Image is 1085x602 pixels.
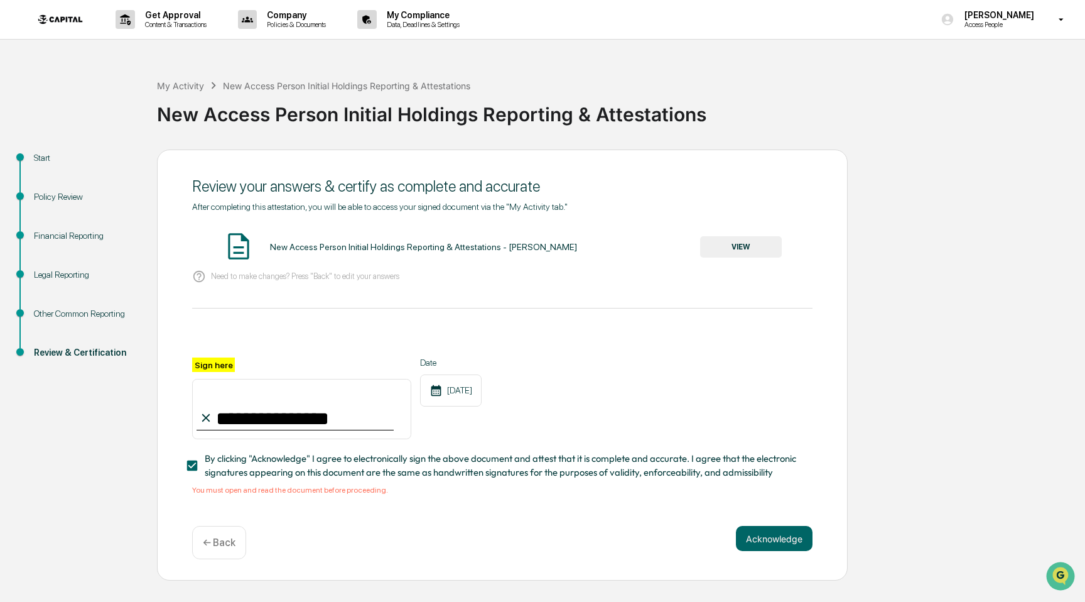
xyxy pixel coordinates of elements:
[203,537,235,549] p: ← Back
[257,20,332,29] p: Policies & Documents
[135,10,213,20] p: Get Approval
[223,80,470,91] div: New Access Person Initial Holdings Reporting & Attestations
[13,183,23,194] div: 🔎
[34,346,137,359] div: Review & Certification
[34,190,137,204] div: Policy Review
[30,7,90,33] img: logo
[420,358,482,368] label: Date
[43,96,206,109] div: Start new chat
[736,526,812,551] button: Acknowledge
[192,486,812,495] div: You must open and read the document before proceeding.
[377,10,466,20] p: My Compliance
[89,212,152,222] a: Powered byPylon
[86,153,161,176] a: 🗄️Attestations
[104,158,156,171] span: Attestations
[135,20,213,29] p: Content & Transactions
[34,268,137,282] div: Legal Reporting
[34,151,137,165] div: Start
[34,307,137,320] div: Other Common Reporting
[157,93,1079,126] div: New Access Person Initial Holdings Reporting & Attestations
[223,231,254,262] img: Document Icon
[25,158,81,171] span: Preclearance
[157,80,204,91] div: My Activity
[192,358,235,372] label: Sign here
[34,229,137,243] div: Financial Reporting
[213,100,229,115] button: Start new chat
[211,271,399,281] p: Need to make changes? Press "Back" to edit your answers
[25,182,79,195] span: Data Lookup
[954,20,1040,29] p: Access People
[13,96,35,119] img: 1746055101610-c473b297-6a78-478c-a979-82029cc54cd1
[700,236,782,258] button: VIEW
[257,10,332,20] p: Company
[125,213,152,222] span: Pylon
[91,160,101,170] div: 🗄️
[43,109,159,119] div: We're available if you need us!
[420,375,482,407] div: [DATE]
[192,177,812,195] div: Review your answers & certify as complete and accurate
[954,10,1040,20] p: [PERSON_NAME]
[270,242,577,252] div: New Access Person Initial Holdings Reporting & Attestations - [PERSON_NAME]
[8,177,84,200] a: 🔎Data Lookup
[377,20,466,29] p: Data, Deadlines & Settings
[13,26,229,47] p: How can we help?
[192,202,568,212] span: After completing this attestation, you will be able to access your signed document via the "My Ac...
[1045,561,1079,594] iframe: Open customer support
[13,160,23,170] div: 🖐️
[205,452,802,480] span: By clicking "Acknowledge" I agree to electronically sign the above document and attest that it is...
[8,153,86,176] a: 🖐️Preclearance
